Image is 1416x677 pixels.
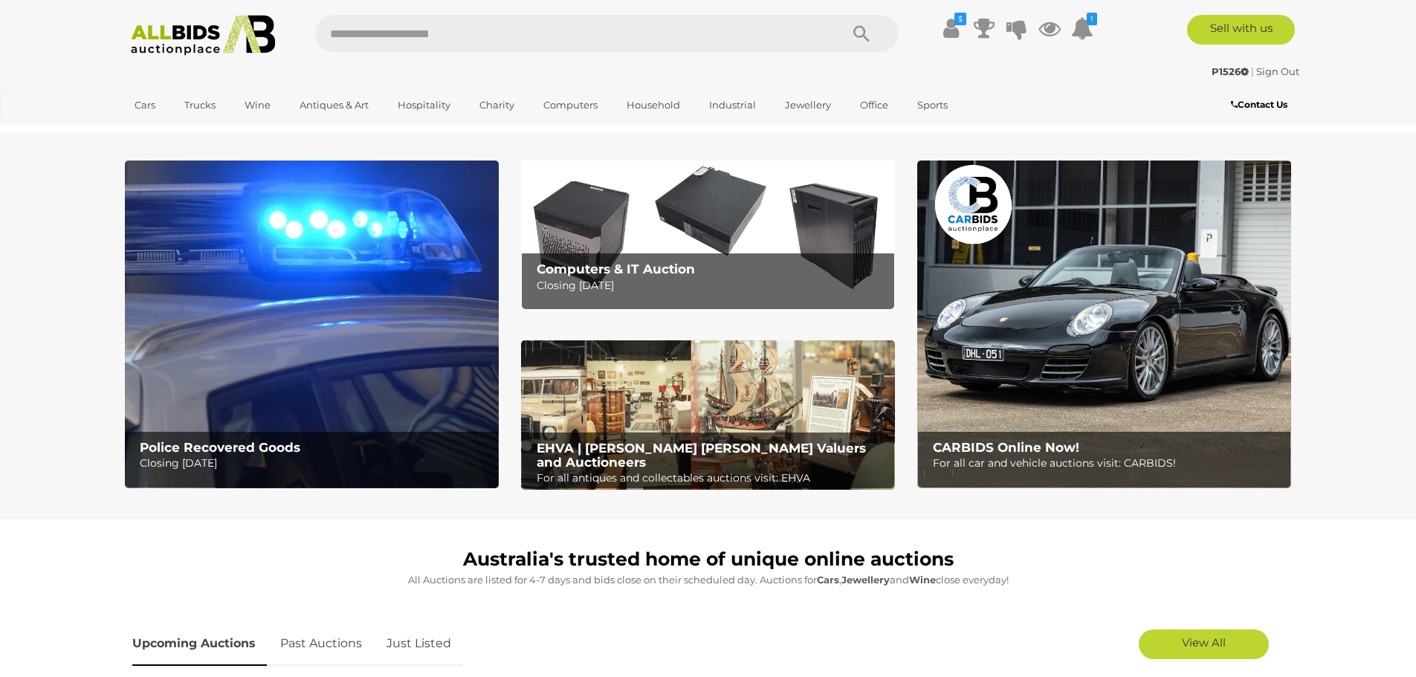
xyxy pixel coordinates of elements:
a: Sports [908,93,957,117]
p: For all antiques and collectables auctions visit: EHVA [537,469,887,487]
a: EHVA | Evans Hastings Valuers and Auctioneers EHVA | [PERSON_NAME] [PERSON_NAME] Valuers and Auct... [521,340,895,490]
a: CARBIDS Online Now! CARBIDS Online Now! For all car and vehicle auctions visit: CARBIDS! [917,161,1291,488]
a: Past Auctions [269,622,373,666]
a: P1526 [1212,65,1251,77]
img: Police Recovered Goods [125,161,499,488]
p: All Auctions are listed for 4-7 days and bids close on their scheduled day. Auctions for , and cl... [132,571,1284,589]
a: 1 [1071,15,1093,42]
strong: Cars [817,574,839,586]
a: Computers [534,93,607,117]
b: CARBIDS Online Now! [933,440,1079,455]
a: View All [1139,629,1269,659]
span: | [1251,65,1254,77]
a: Sign Out [1256,65,1299,77]
b: EHVA | [PERSON_NAME] [PERSON_NAME] Valuers and Auctioneers [537,441,866,470]
a: Charity [470,93,524,117]
p: Closing [DATE] [140,454,490,473]
i: 1 [1087,13,1097,25]
p: Closing [DATE] [537,276,887,295]
strong: Wine [909,574,936,586]
b: Computers & IT Auction [537,262,695,276]
a: $ [940,15,963,42]
strong: Jewellery [841,574,890,586]
a: Cars [125,93,165,117]
a: Household [617,93,690,117]
a: Jewellery [775,93,841,117]
a: Contact Us [1231,97,1291,113]
p: For all car and vehicle auctions visit: CARBIDS! [933,454,1283,473]
img: Allbids.com.au [123,15,284,56]
a: Just Listed [375,622,462,666]
img: EHVA | Evans Hastings Valuers and Auctioneers [521,340,895,490]
a: Antiques & Art [290,93,378,117]
strong: P1526 [1212,65,1249,77]
img: Computers & IT Auction [521,161,895,310]
a: Sell with us [1187,15,1295,45]
a: Hospitality [388,93,460,117]
a: [GEOGRAPHIC_DATA] [125,117,250,142]
a: Upcoming Auctions [132,622,267,666]
h1: Australia's trusted home of unique online auctions [132,549,1284,570]
a: Office [850,93,898,117]
a: Police Recovered Goods Police Recovered Goods Closing [DATE] [125,161,499,488]
button: Search [824,15,899,52]
a: Industrial [699,93,766,117]
img: CARBIDS Online Now! [917,161,1291,488]
a: Computers & IT Auction Computers & IT Auction Closing [DATE] [521,161,895,310]
a: Trucks [175,93,225,117]
b: Police Recovered Goods [140,440,300,455]
a: Wine [235,93,280,117]
i: $ [954,13,966,25]
span: View All [1182,635,1226,650]
b: Contact Us [1231,99,1287,110]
